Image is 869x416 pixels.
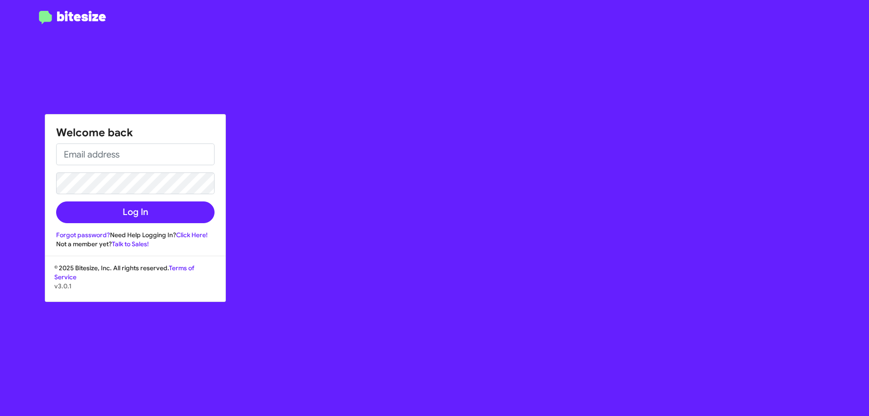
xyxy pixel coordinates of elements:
a: Talk to Sales! [112,240,149,248]
a: Click Here! [176,231,208,239]
button: Log In [56,201,215,223]
div: Need Help Logging In? [56,230,215,239]
div: © 2025 Bitesize, Inc. All rights reserved. [45,263,225,301]
input: Email address [56,143,215,165]
div: Not a member yet? [56,239,215,249]
a: Forgot password? [56,231,110,239]
h1: Welcome back [56,125,215,140]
